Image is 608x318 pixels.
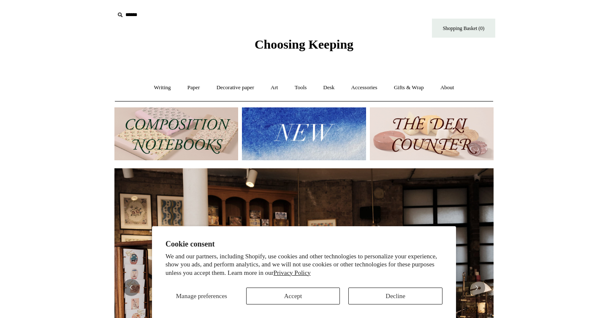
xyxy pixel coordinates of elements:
a: Privacy Policy [274,269,311,276]
img: 202302 Composition ledgers.jpg__PID:69722ee6-fa44-49dd-a067-31375e5d54ec [114,107,238,160]
a: Art [263,77,285,99]
span: Choosing Keeping [255,37,353,51]
span: Manage preferences [176,293,227,299]
a: Tools [287,77,315,99]
img: The Deli Counter [370,107,494,160]
a: Writing [147,77,179,99]
button: Next [468,279,485,296]
p: We and our partners, including Shopify, use cookies and other technologies to personalize your ex... [166,252,442,277]
a: Decorative paper [209,77,262,99]
button: Manage preferences [166,288,238,304]
a: Accessories [344,77,385,99]
h2: Cookie consent [166,240,442,249]
a: Shopping Basket (0) [432,19,495,38]
a: Paper [180,77,208,99]
button: Accept [246,288,340,304]
button: Previous [123,279,140,296]
a: Choosing Keeping [255,44,353,50]
button: Decline [348,288,442,304]
a: Gifts & Wrap [386,77,432,99]
a: Desk [316,77,342,99]
a: About [433,77,462,99]
img: New.jpg__PID:f73bdf93-380a-4a35-bcfe-7823039498e1 [242,107,366,160]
